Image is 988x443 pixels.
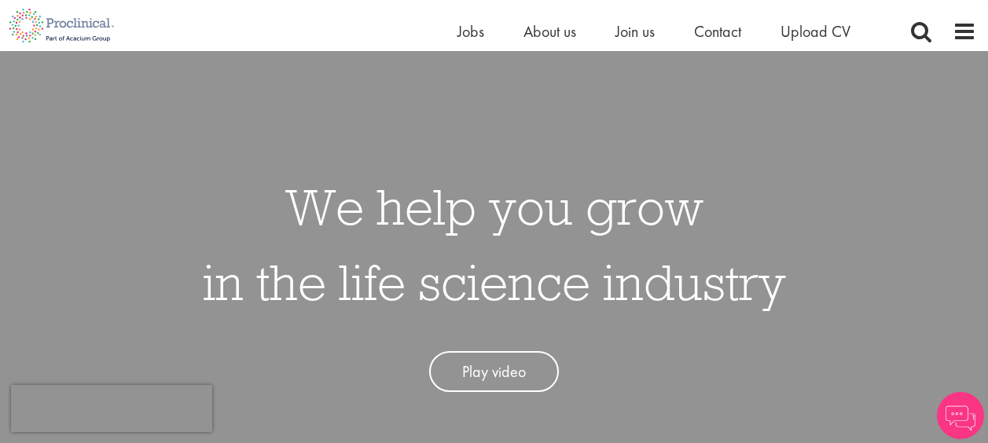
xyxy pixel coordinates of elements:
a: Play video [429,351,559,393]
img: Chatbot [937,392,984,439]
a: Upload CV [780,21,850,42]
h1: We help you grow in the life science industry [203,169,786,320]
a: Contact [694,21,741,42]
a: Jobs [457,21,484,42]
a: Join us [615,21,655,42]
a: About us [523,21,576,42]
